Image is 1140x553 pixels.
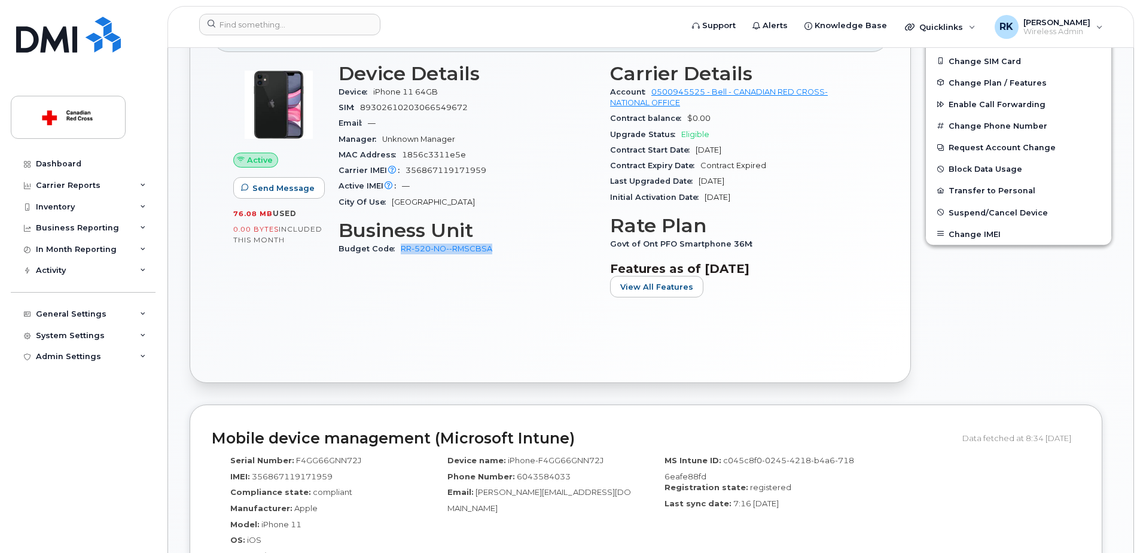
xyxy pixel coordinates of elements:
span: [DATE] [696,145,721,154]
span: 1856c3311e5e [402,150,466,159]
span: F4GG66GNN72J [296,455,361,465]
span: Account [610,87,651,96]
span: compliant [313,487,352,497]
label: IMEI: [230,471,250,482]
button: Change IMEI [926,223,1111,245]
span: 0.00 Bytes [233,225,279,233]
label: Model: [230,519,260,530]
span: $0.00 [687,114,711,123]
a: 0500945525 - Bell - CANADIAN RED CROSS- NATIONAL OFFICE [610,87,828,107]
span: 89302610203066549672 [360,103,468,112]
span: RK [999,20,1013,34]
span: 356867119171959 [406,166,486,175]
span: Send Message [252,183,315,194]
span: Device [339,87,373,96]
span: Govt of Ont PFO Smartphone 36M [610,239,758,248]
label: Serial Number: [230,455,294,466]
img: iPhone_11.jpg [243,69,315,141]
a: Alerts [744,14,796,38]
span: Enable Call Forwarding [949,100,1045,109]
label: Registration state: [665,482,748,493]
button: Send Message [233,177,325,199]
span: Wireless Admin [1023,27,1090,37]
span: 76.08 MB [233,209,273,218]
span: Contract Expired [700,161,766,170]
button: Suspend/Cancel Device [926,202,1111,223]
h2: Mobile device management (Microsoft Intune) [212,430,953,447]
span: — [402,181,410,190]
span: Active IMEI [339,181,402,190]
span: MAC Address [339,150,402,159]
a: Support [684,14,744,38]
span: used [273,209,297,218]
input: Find something... [199,14,380,35]
span: City Of Use [339,197,392,206]
button: Change Phone Number [926,115,1111,136]
button: Enable Call Forwarding [926,93,1111,115]
span: Budget Code [339,244,401,253]
div: Data fetched at 8:34 [DATE] [962,427,1080,449]
button: Change Plan / Features [926,72,1111,93]
button: Block Data Usage [926,158,1111,180]
a: RR-520-NO--RMSCBSA [401,244,492,253]
span: iPhone 11 64GB [373,87,438,96]
span: 6043584033 [517,472,571,481]
span: iPhone 11 [261,519,301,529]
label: Last sync date: [665,498,731,509]
button: Change SIM Card [926,50,1111,72]
h3: Rate Plan [610,215,867,236]
span: Contract Start Date [610,145,696,154]
span: Change Plan / Features [949,78,1047,87]
span: 7:16 [DATE] [733,499,779,508]
label: Phone Number: [447,471,515,482]
label: Compliance state: [230,487,311,498]
span: Contract balance [610,114,687,123]
span: 356867119171959 [252,472,333,481]
h3: Carrier Details [610,63,867,84]
span: registered [750,482,791,492]
span: SIM [339,103,360,112]
span: Carrier IMEI [339,166,406,175]
label: Device name: [447,455,506,466]
span: Initial Activation Date [610,193,705,202]
h3: Business Unit [339,220,596,241]
span: Support [702,20,736,32]
span: [PERSON_NAME][EMAIL_ADDRESS][DOMAIN_NAME] [447,487,631,513]
label: MS Intune ID: [665,455,721,466]
a: Knowledge Base [796,14,895,38]
div: Quicklinks [897,15,984,39]
span: Contract Expiry Date [610,161,700,170]
span: iPhone-F4GG66GNN72J [508,455,603,465]
span: Unknown Manager [382,135,455,144]
span: — [368,118,376,127]
h3: Device Details [339,63,596,84]
span: Apple [294,503,318,513]
span: Knowledge Base [815,20,887,32]
span: included this month [233,224,322,244]
span: Eligible [681,130,709,139]
span: Alerts [763,20,788,32]
label: OS: [230,534,245,546]
span: [DATE] [705,193,730,202]
span: View All Features [620,281,693,293]
label: Manufacturer: [230,503,292,514]
span: Active [247,154,273,166]
button: Transfer to Personal [926,180,1111,201]
span: iOS [247,535,261,545]
span: Last Upgraded Date [610,177,699,186]
button: View All Features [610,276,703,297]
span: Email [339,118,368,127]
div: Reza Khorrami [986,15,1111,39]
span: Quicklinks [919,22,963,32]
span: c045c8f0-0245-4218-b4a6-7186eafe88fd [665,455,854,481]
span: [DATE] [699,177,724,186]
span: [GEOGRAPHIC_DATA] [392,197,475,206]
label: Email: [447,487,474,498]
span: Manager [339,135,382,144]
h3: Features as of [DATE] [610,262,867,276]
span: Upgrade Status [610,130,681,139]
span: Suspend/Cancel Device [949,208,1048,217]
span: [PERSON_NAME] [1023,17,1090,27]
button: Request Account Change [926,136,1111,158]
